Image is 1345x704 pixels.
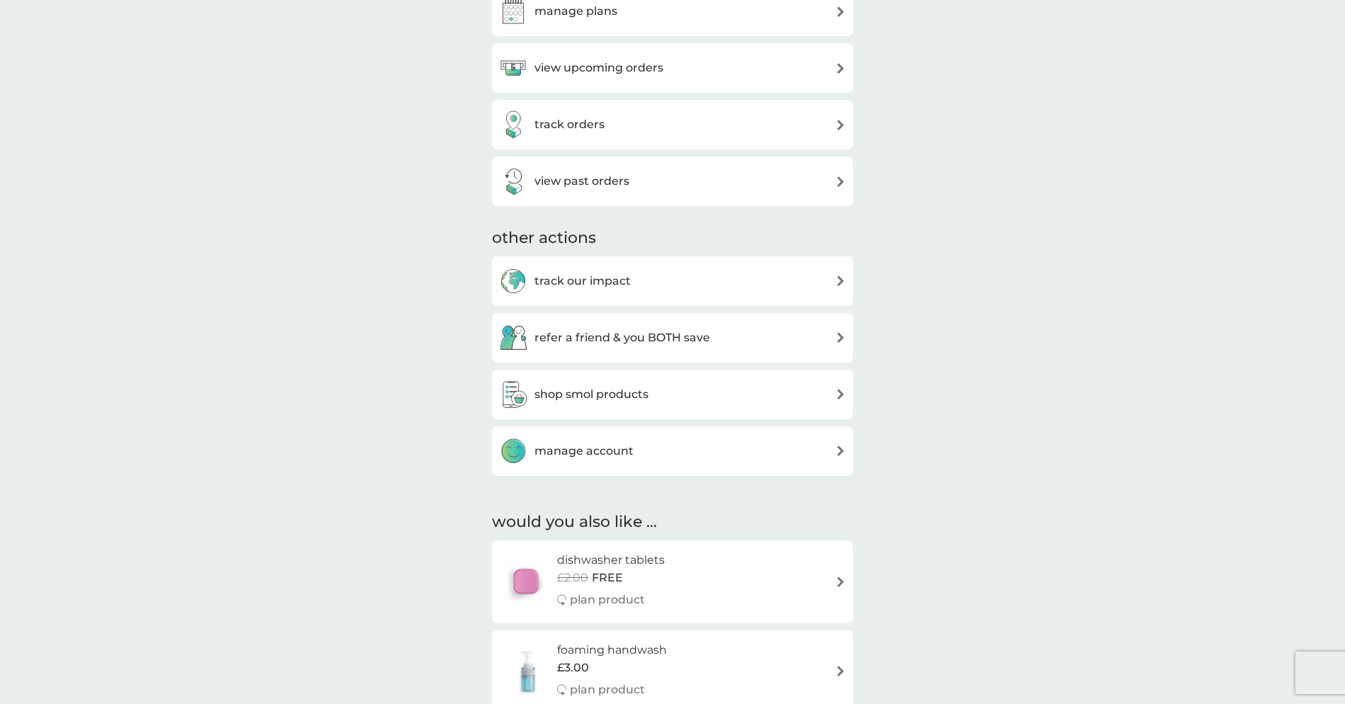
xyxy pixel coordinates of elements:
img: arrow right [835,445,846,456]
h3: view upcoming orders [534,59,663,77]
img: arrow right [835,120,846,130]
span: FREE [592,569,623,587]
h3: refer a friend & you BOTH save [534,329,710,347]
img: arrow right [835,276,846,286]
h6: dishwasher tablets [557,551,665,569]
h3: other actions [492,227,596,249]
h3: manage plans [534,2,617,21]
h3: track our impact [534,272,631,290]
p: plan product [570,591,645,609]
img: arrow right [835,6,846,17]
img: arrow right [835,666,846,676]
h3: track orders [534,115,605,134]
img: arrow right [835,332,846,343]
img: arrow right [835,389,846,399]
img: dishwasher tablets [499,557,553,606]
h3: shop smol products [534,385,648,404]
img: arrow right [835,176,846,187]
h6: foaming handwash [557,641,667,659]
h3: manage account [534,442,634,460]
img: arrow right [835,63,846,74]
p: plan product [570,681,645,699]
img: arrow right [835,577,846,587]
img: foaming handwash [499,647,557,696]
h3: view past orders [534,172,629,191]
h2: would you also like ... [492,511,853,533]
span: £2.00 [557,569,588,587]
span: £3.00 [557,659,589,677]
